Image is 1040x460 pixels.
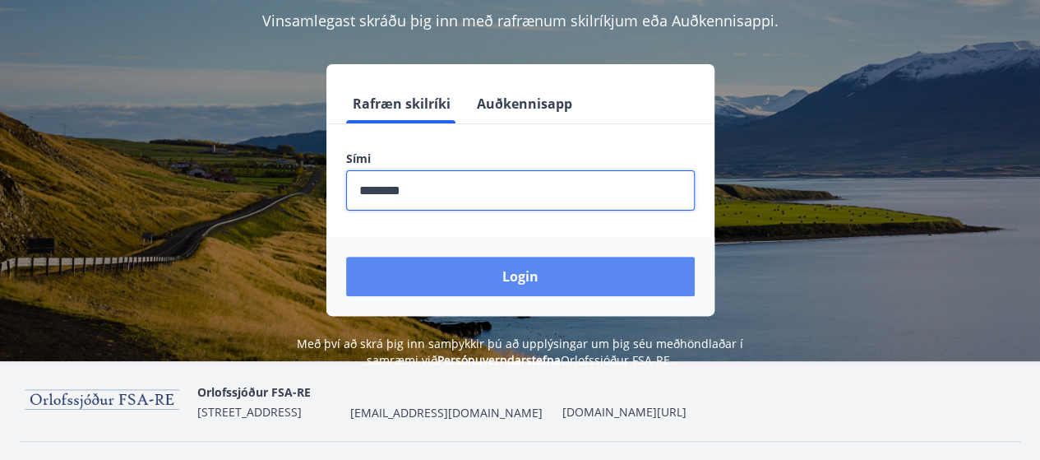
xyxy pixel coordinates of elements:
[350,405,543,421] span: [EMAIL_ADDRESS][DOMAIN_NAME]
[197,404,302,420] span: [STREET_ADDRESS]
[20,384,184,418] img: 9KYmDEypRXG94GXCPf4TxXoKKe9FJA8K7GHHUKiP.png
[197,384,311,400] span: Orlofssjóður FSA-RE
[470,84,579,123] button: Auðkennisapp
[297,336,743,368] span: Með því að skrá þig inn samþykkir þú að upplýsingar um þig séu meðhöndlaðar í samræmi við Orlofss...
[346,84,457,123] button: Rafræn skilríki
[437,352,561,368] a: Persónuverndarstefna
[562,404,686,420] a: [DOMAIN_NAME][URL]
[262,11,779,30] span: Vinsamlegast skráðu þig inn með rafrænum skilríkjum eða Auðkennisappi.
[346,151,695,167] label: Sími
[346,257,695,296] button: Login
